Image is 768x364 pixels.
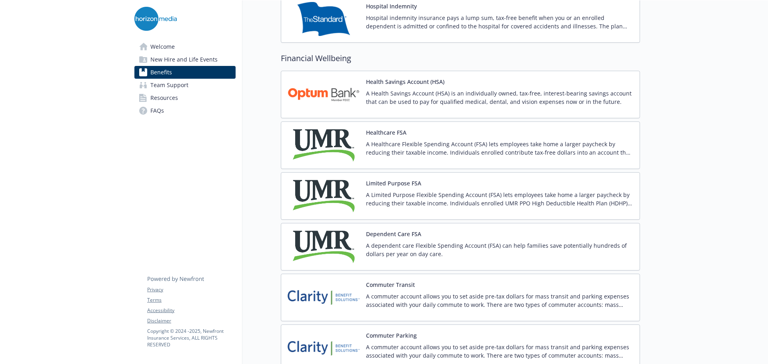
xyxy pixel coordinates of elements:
[150,79,188,91] span: Team Support
[288,2,360,36] img: Standard Insurance Company carrier logo
[288,230,360,264] img: UMR carrier logo
[134,40,236,53] a: Welcome
[134,53,236,66] a: New Hire and Life Events
[147,286,235,293] a: Privacy
[288,179,360,213] img: UMR carrier logo
[134,91,236,104] a: Resources
[147,307,235,314] a: Accessibility
[366,140,633,157] p: A Healthcare Flexible Spending Account (FSA) lets employees take home a larger paycheck by reduci...
[134,66,236,79] a: Benefits
[366,191,633,207] p: A Limited Purpose Flexible Spending Account (FSA) lets employees take home a larger paycheck by r...
[366,128,406,137] button: Healthcare FSA
[147,296,235,304] a: Terms
[134,79,236,91] a: Team Support
[366,280,415,289] button: Commuter Transit
[366,343,633,360] p: A commuter account allows you to set aside pre-tax dollars for mass transit and parking expenses ...
[366,2,417,10] button: Hospital Indemnity
[366,292,633,309] p: A commuter account allows you to set aside pre-tax dollars for mass transit and parking expenses ...
[147,317,235,324] a: Disclaimer
[150,66,172,79] span: Benefits
[366,241,633,258] p: A dependent care Flexible Spending Account (FSA) can help families save potentially hundreds of d...
[366,89,633,106] p: A Health Savings Account (HSA) is an individually owned, tax-free, interest-bearing savings accou...
[288,78,360,111] img: Optum Bank carrier logo
[150,104,164,117] span: FAQs
[150,53,218,66] span: New Hire and Life Events
[366,230,421,238] button: Dependent Care FSA
[288,280,360,314] img: Clarity Benefit Solutions carrier logo
[366,78,444,86] button: Health Savings Account (HSA)
[366,14,633,30] p: Hospital indemnity insurance pays a lump sum, tax-free benefit when you or an enrolled dependent ...
[150,91,178,104] span: Resources
[288,128,360,162] img: UMR carrier logo
[281,52,640,64] h2: Financial Wellbeing
[134,104,236,117] a: FAQs
[366,331,417,340] button: Commuter Parking
[150,40,175,53] span: Welcome
[366,179,421,187] button: Limited Purpose FSA
[147,328,235,348] p: Copyright © 2024 - 2025 , Newfront Insurance Services, ALL RIGHTS RESERVED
